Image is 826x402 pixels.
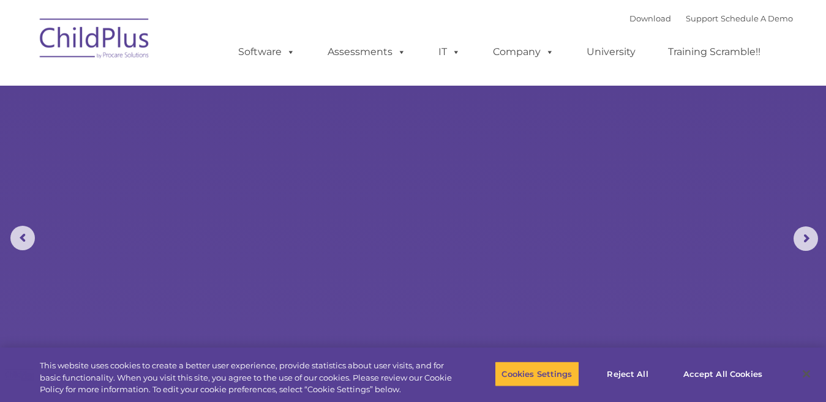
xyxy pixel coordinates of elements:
img: ChildPlus by Procare Solutions [34,10,156,71]
a: Training Scramble!! [656,40,773,64]
button: Reject All [590,361,666,387]
a: Company [481,40,566,64]
font: | [629,13,793,23]
a: Schedule A Demo [721,13,793,23]
button: Cookies Settings [495,361,579,387]
a: Support [686,13,718,23]
button: Accept All Cookies [677,361,769,387]
button: Close [793,360,820,387]
a: Software [226,40,307,64]
a: University [574,40,648,64]
a: Assessments [315,40,418,64]
div: This website uses cookies to create a better user experience, provide statistics about user visit... [40,360,454,396]
a: Download [629,13,671,23]
a: IT [426,40,473,64]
